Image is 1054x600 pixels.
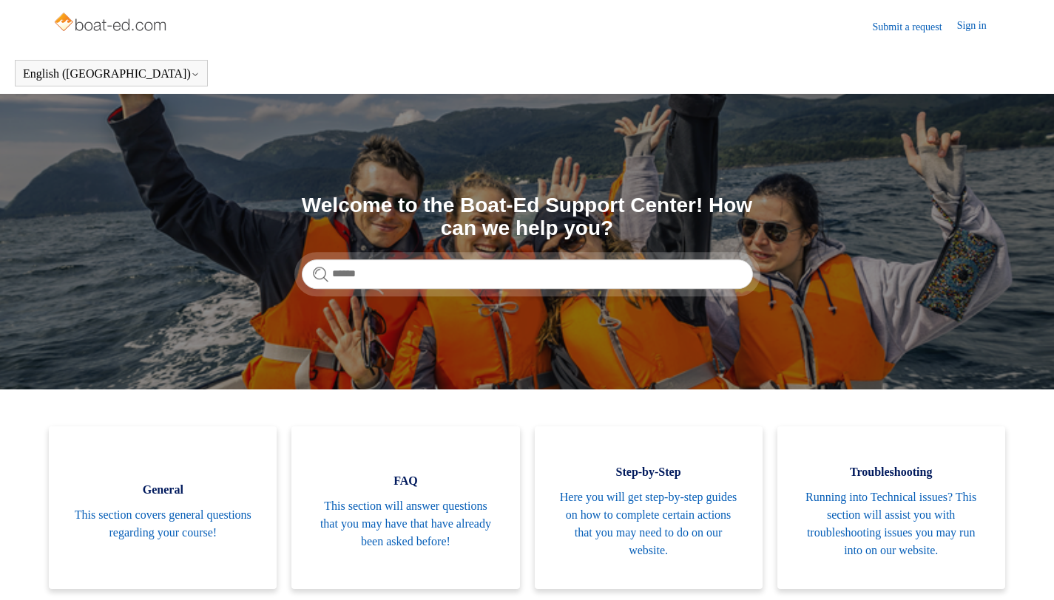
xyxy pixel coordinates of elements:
[71,506,254,542] span: This section covers general questions regarding your course!
[71,481,254,499] span: General
[53,9,170,38] img: Boat-Ed Help Center home page
[957,18,1001,35] a: Sign in
[557,488,740,559] span: Here you will get step-by-step guides on how to complete certain actions that you may need to do ...
[314,497,497,550] span: This section will answer questions that you may have that have already been asked before!
[291,426,519,589] a: FAQ This section will answer questions that you may have that have already been asked before!
[800,463,983,481] span: Troubleshooting
[49,426,277,589] a: General This section covers general questions regarding your course!
[314,472,497,490] span: FAQ
[1004,550,1043,589] div: Live chat
[800,488,983,559] span: Running into Technical issues? This section will assist you with troubleshooting issues you may r...
[302,259,753,289] input: Search
[557,463,740,481] span: Step-by-Step
[777,426,1005,589] a: Troubleshooting Running into Technical issues? This section will assist you with troubleshooting ...
[535,426,763,589] a: Step-by-Step Here you will get step-by-step guides on how to complete certain actions that you ma...
[302,194,753,240] h1: Welcome to the Boat-Ed Support Center! How can we help you?
[23,67,200,81] button: English ([GEOGRAPHIC_DATA])
[873,19,957,35] a: Submit a request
